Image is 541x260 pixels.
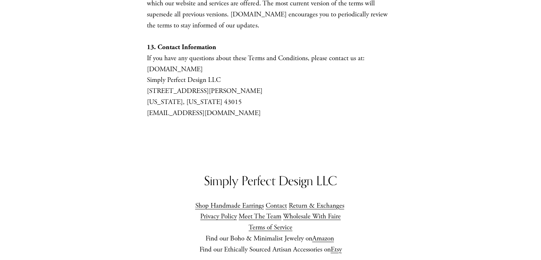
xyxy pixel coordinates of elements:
[312,233,334,244] a: Amazon
[147,43,216,51] strong: 13. Contact Information
[147,64,394,86] p: [DOMAIN_NAME] Simply Perfect Design LLC
[147,97,394,108] p: [US_STATE], [US_STATE] 43015
[147,53,394,64] p: If you have any questions about these Terms and Conditions, please contact us at:
[289,201,344,212] a: Return & Exchanges
[331,244,342,255] a: Etsy
[147,108,394,119] p: [EMAIL_ADDRESS][DOMAIN_NAME]
[147,86,394,97] p: [STREET_ADDRESS][PERSON_NAME]
[283,211,341,222] a: Wholesale With Faire
[195,201,264,212] a: Shop Handmade Earrings
[266,201,287,212] a: Contact
[147,172,394,189] h3: Simply Perfect Design LLC
[147,222,394,255] p: Find our Boho & Minimalist Jewelry on Find our Ethically Sourced Artisan Accessories on
[249,222,292,233] a: Terms of Service
[239,211,281,222] a: Meet The Team
[200,211,237,222] a: Privacy Policy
